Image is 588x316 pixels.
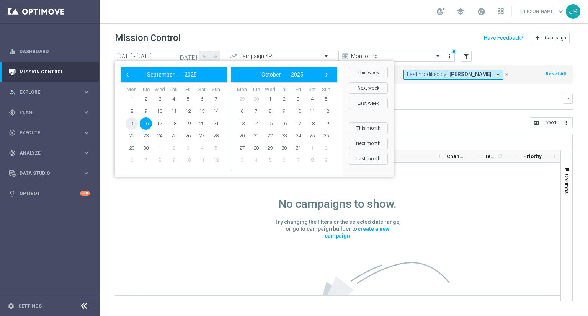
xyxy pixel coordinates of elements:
[456,7,465,16] span: school
[20,171,83,176] span: Data Studio
[233,70,332,80] bs-datepicker-navigation-view: ​ ​ ​
[9,170,83,177] div: Data Studio
[278,117,290,130] span: 16
[126,117,138,130] span: 15
[278,197,397,211] h1: No campaigns to show.
[530,119,573,125] multiple-options-button: Export to CSV
[349,138,388,149] button: Next month
[495,71,501,78] i: arrow_drop_down
[320,154,332,166] span: 9
[122,70,132,80] span: ‹
[8,170,90,176] div: Data Studio keyboard_arrow_right
[126,130,138,142] span: 22
[264,105,276,117] span: 8
[236,142,248,154] span: 27
[212,54,218,59] i: arrow_forward
[8,130,90,136] div: play_circle_outline Execute keyboard_arrow_right
[264,154,276,166] span: 5
[122,70,221,80] bs-datepicker-navigation-view: ​ ​ ​
[306,130,318,142] span: 25
[451,49,457,54] div: There are unsaved changes
[349,98,388,109] button: Last week
[250,154,262,166] span: 4
[83,129,90,136] i: keyboard_arrow_right
[9,89,83,96] div: Explore
[115,51,199,62] input: Select date range
[461,51,472,62] button: filter_alt
[306,142,318,154] span: 1
[519,6,566,17] a: [PERSON_NAME]keyboard_arrow_down
[154,154,166,166] span: 8
[83,88,90,96] i: keyboard_arrow_right
[154,105,166,117] span: 10
[286,70,308,80] button: 2025
[531,33,570,43] button: add Campaign
[322,70,332,80] button: ›
[20,110,83,115] span: Plan
[325,225,389,240] a: create a new campaign
[210,154,222,166] span: 12
[320,93,332,105] span: 5
[349,67,388,78] button: This week
[278,142,290,154] span: 30
[463,53,470,60] i: filter_alt
[278,130,290,142] span: 23
[168,105,180,117] span: 11
[196,117,208,130] span: 20
[306,154,318,166] span: 8
[154,130,166,142] span: 24
[447,153,465,159] span: Channel
[566,4,580,19] div: JR
[504,72,510,77] i: close
[306,93,318,105] span: 4
[235,86,249,93] th: weekday
[534,35,541,41] i: add
[523,153,542,159] span: Priority
[80,191,90,196] div: +10
[154,117,166,130] span: 17
[182,93,194,105] span: 5
[496,152,503,160] span: Calculate column
[182,154,194,166] span: 10
[306,117,318,130] span: 18
[503,70,510,79] button: close
[182,117,194,130] span: 19
[196,130,208,142] span: 27
[8,191,90,197] button: lightbulb Optibot +10
[227,51,332,62] ng-select: Campaign KPI
[126,142,138,154] span: 29
[230,52,237,60] i: trending_up
[168,142,180,154] span: 2
[261,72,281,78] span: October
[20,151,83,155] span: Analyze
[264,117,276,130] span: 15
[182,142,194,154] span: 3
[8,150,90,156] button: track_changes Analyze keyboard_arrow_right
[277,86,291,93] th: weekday
[210,51,220,62] button: arrow_forward
[20,90,83,94] span: Explore
[236,130,248,142] span: 20
[565,96,570,101] i: keyboard_arrow_down
[319,86,333,93] th: weekday
[250,142,262,154] span: 28
[83,109,90,116] i: keyboard_arrow_right
[9,62,90,82] div: Mission Control
[236,105,248,117] span: 6
[20,62,90,82] a: Mission Control
[140,130,152,142] span: 23
[263,86,277,93] th: weekday
[291,86,305,93] th: weekday
[210,93,222,105] span: 7
[20,41,90,62] a: Dashboard
[250,130,262,142] span: 21
[196,93,208,105] span: 6
[196,105,208,117] span: 13
[533,120,539,126] i: open_in_browser
[126,154,138,166] span: 6
[256,70,286,80] button: October
[154,93,166,105] span: 3
[250,105,262,117] span: 7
